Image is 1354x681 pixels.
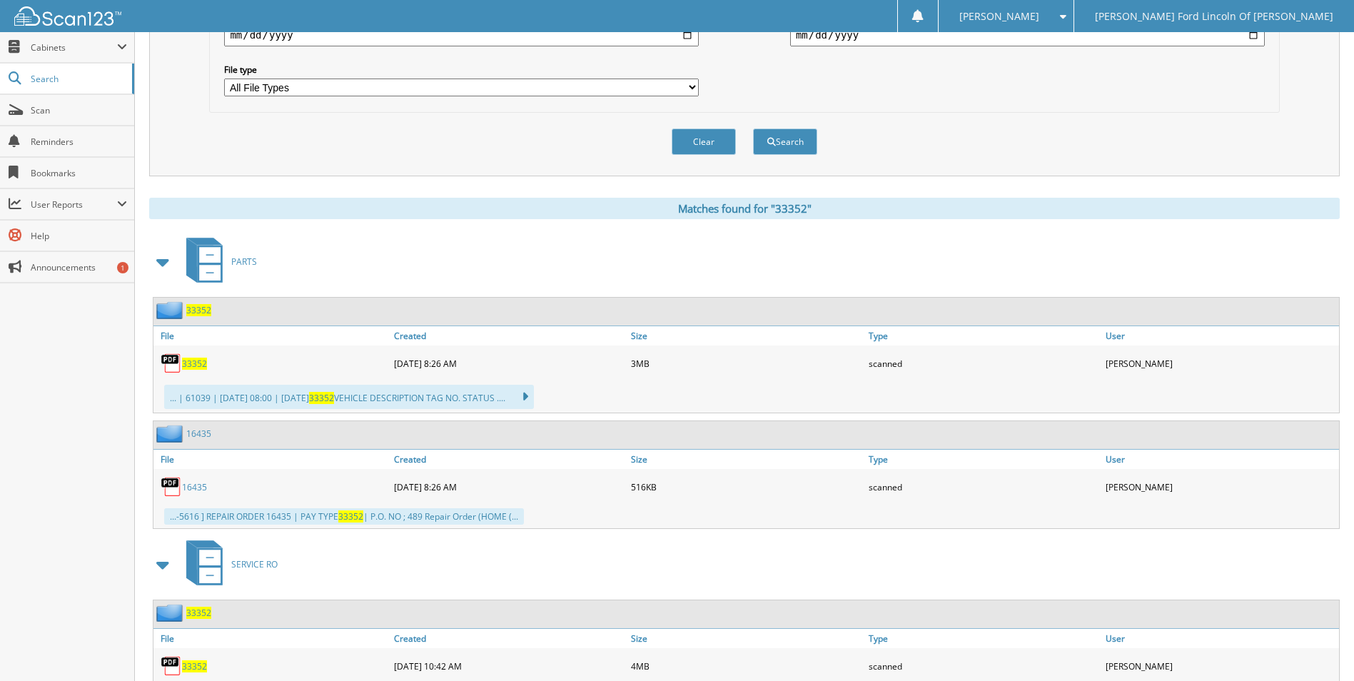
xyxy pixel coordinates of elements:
a: Size [627,629,864,648]
span: Announcements [31,261,127,273]
img: folder2.png [156,425,186,443]
a: 16435 [182,481,207,493]
a: Size [627,450,864,469]
span: User Reports [31,198,117,211]
span: 33352 [309,392,334,404]
a: PARTS [178,233,257,290]
div: scanned [865,349,1102,378]
a: 16435 [186,428,211,440]
span: Help [31,230,127,242]
a: User [1102,326,1339,345]
div: [PERSON_NAME] [1102,652,1339,680]
a: File [153,450,390,469]
div: [PERSON_NAME] [1102,349,1339,378]
span: Search [31,73,125,85]
a: User [1102,629,1339,648]
label: File type [224,64,699,76]
div: 3MB [627,349,864,378]
img: scan123-logo-white.svg [14,6,121,26]
a: File [153,326,390,345]
img: PDF.png [161,476,182,498]
span: [PERSON_NAME] [959,12,1039,21]
div: [DATE] 8:26 AM [390,349,627,378]
a: Size [627,326,864,345]
a: SERVICE RO [178,536,278,592]
a: Created [390,326,627,345]
img: PDF.png [161,655,182,677]
div: [DATE] 10:42 AM [390,652,627,680]
a: 33352 [182,358,207,370]
span: 33352 [338,510,363,523]
input: end [790,24,1265,46]
img: PDF.png [161,353,182,374]
div: 1 [117,262,128,273]
a: User [1102,450,1339,469]
span: Cabinets [31,41,117,54]
img: folder2.png [156,301,186,319]
span: Reminders [31,136,127,148]
button: Clear [672,128,736,155]
a: Type [865,450,1102,469]
a: 33352 [182,660,207,672]
span: [PERSON_NAME] Ford Lincoln Of [PERSON_NAME] [1095,12,1333,21]
input: start [224,24,699,46]
span: Scan [31,104,127,116]
div: ... | 61039 | [DATE] 08:00 | [DATE] VEHICLE DESCRIPTION TAG NO. STATUS .... [164,385,534,409]
a: Type [865,629,1102,648]
a: File [153,629,390,648]
div: 4MB [627,652,864,680]
a: 33352 [186,304,211,316]
span: SERVICE RO [231,558,278,570]
span: Bookmarks [31,167,127,179]
div: [DATE] 8:26 AM [390,473,627,501]
div: scanned [865,473,1102,501]
div: ...-5616 ] REPAIR ORDER 16435 | PAY TYPE | P.O. NO ; 489 Repair Order (HOME (... [164,508,524,525]
span: PARTS [231,256,257,268]
div: 516KB [627,473,864,501]
div: scanned [865,652,1102,680]
div: [PERSON_NAME] [1102,473,1339,501]
div: Matches found for "33352" [149,198,1340,219]
img: folder2.png [156,604,186,622]
a: Created [390,450,627,469]
a: Type [865,326,1102,345]
a: 33352 [186,607,211,619]
a: Created [390,629,627,648]
button: Search [753,128,817,155]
